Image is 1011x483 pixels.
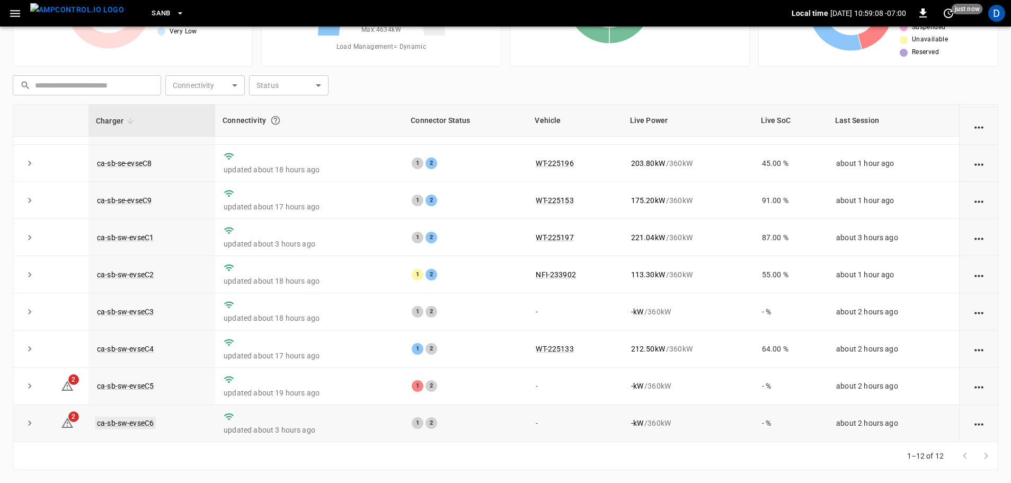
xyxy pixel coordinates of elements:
[753,368,828,405] td: - %
[828,331,959,368] td: about 2 hours ago
[631,344,665,354] p: 212.50 kW
[631,195,745,206] div: / 360 kW
[828,405,959,442] td: about 2 hours ago
[527,405,622,442] td: -
[170,27,197,37] span: Very Low
[425,157,437,169] div: 2
[753,293,828,330] td: - %
[224,164,395,175] p: updated about 18 hours ago
[972,232,986,243] div: action cell options
[22,192,38,208] button: expand row
[753,104,828,137] th: Live SoC
[68,374,79,385] span: 2
[753,182,828,219] td: 91.00 %
[912,22,946,33] span: Suspended
[972,344,986,354] div: action cell options
[412,232,423,243] div: 1
[631,232,745,243] div: / 360 kW
[631,418,643,428] p: - kW
[412,269,423,280] div: 1
[988,5,1005,22] div: profile-icon
[631,158,665,169] p: 203.80 kW
[631,195,665,206] p: 175.20 kW
[972,306,986,317] div: action cell options
[828,104,959,137] th: Last Session
[97,196,152,205] a: ca-sb-se-evseC9
[536,159,573,168] a: WT-225196
[61,418,74,427] a: 2
[425,417,437,429] div: 2
[631,381,745,391] div: / 360 kW
[425,306,437,318] div: 2
[536,196,573,205] a: WT-225153
[527,293,622,330] td: -
[224,201,395,212] p: updated about 17 hours ago
[912,34,948,45] span: Unavailable
[536,345,573,353] a: WT-225133
[22,155,38,171] button: expand row
[412,306,423,318] div: 1
[68,411,79,422] span: 2
[828,182,959,219] td: about 1 hour ago
[412,157,423,169] div: 1
[940,5,957,22] button: set refresh interval
[631,344,745,354] div: / 360 kW
[425,195,437,206] div: 2
[527,368,622,405] td: -
[97,159,152,168] a: ca-sb-se-evseC8
[361,25,401,36] span: Max. 4634 kW
[792,8,828,19] p: Local time
[425,343,437,355] div: 2
[425,269,437,280] div: 2
[223,111,396,130] div: Connectivity
[828,219,959,256] td: about 3 hours ago
[631,158,745,169] div: / 360 kW
[224,425,395,435] p: updated about 3 hours ago
[631,381,643,391] p: - kW
[972,381,986,391] div: action cell options
[95,417,156,429] a: ca-sb-sw-evseC6
[97,345,154,353] a: ca-sb-sw-evseC4
[828,145,959,182] td: about 1 hour ago
[224,350,395,361] p: updated about 17 hours ago
[224,388,395,398] p: updated about 19 hours ago
[753,331,828,368] td: 64.00 %
[631,306,643,317] p: - kW
[22,415,38,431] button: expand row
[403,104,527,137] th: Connector Status
[972,195,986,206] div: action cell options
[22,230,38,245] button: expand row
[22,304,38,320] button: expand row
[152,7,171,20] span: SanB
[536,270,576,279] a: NFI-233902
[97,270,154,279] a: ca-sb-sw-evseC2
[972,158,986,169] div: action cell options
[266,111,285,130] button: Connection between the charger and our software.
[412,380,423,392] div: 1
[224,276,395,286] p: updated about 18 hours ago
[97,382,154,390] a: ca-sb-sw-evseC5
[412,417,423,429] div: 1
[907,451,944,461] p: 1–12 of 12
[147,3,189,24] button: SanB
[828,256,959,293] td: about 1 hour ago
[753,256,828,293] td: 55.00 %
[828,293,959,330] td: about 2 hours ago
[425,380,437,392] div: 2
[61,381,74,390] a: 2
[753,145,828,182] td: 45.00 %
[972,121,986,131] div: action cell options
[22,267,38,283] button: expand row
[631,418,745,428] div: / 360 kW
[30,3,124,16] img: ampcontrol.io logo
[631,306,745,317] div: / 360 kW
[96,115,137,127] span: Charger
[412,343,423,355] div: 1
[972,418,986,428] div: action cell options
[753,405,828,442] td: - %
[22,378,38,394] button: expand row
[631,269,745,280] div: / 360 kW
[336,42,427,52] span: Load Management = Dynamic
[623,104,753,137] th: Live Power
[828,368,959,405] td: about 2 hours ago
